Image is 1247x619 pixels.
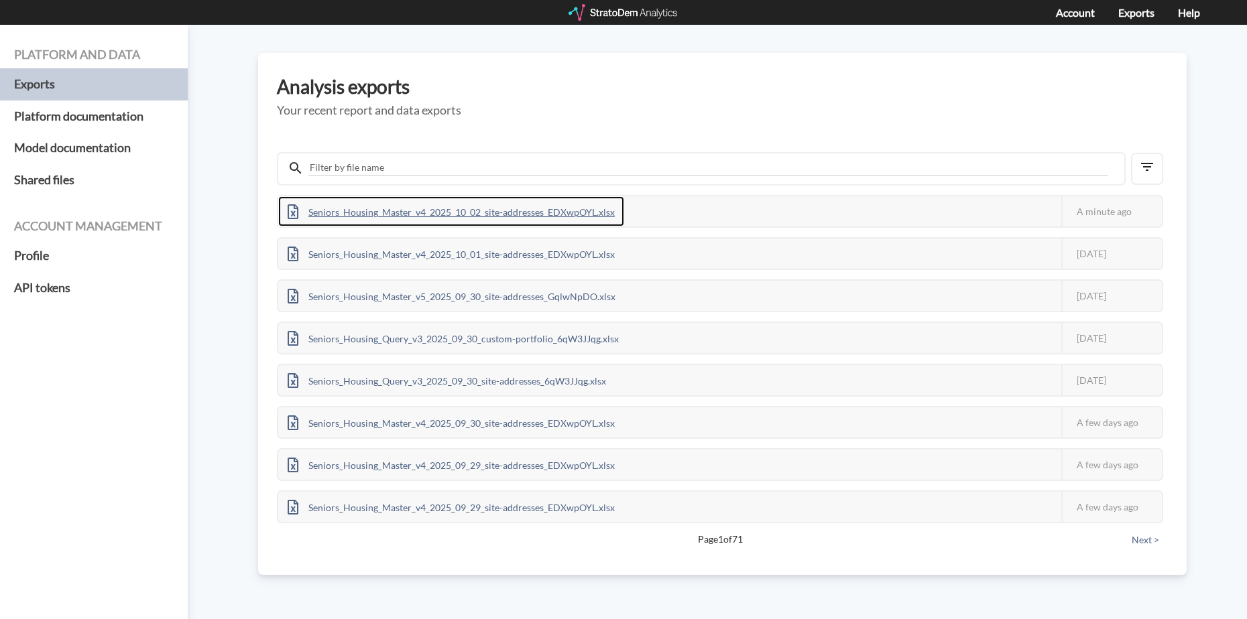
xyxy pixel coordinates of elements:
div: Seniors_Housing_Query_v3_2025_09_30_site-addresses_6qW3JJqg.xlsx [278,365,615,395]
span: Page 1 of 71 [324,533,1116,546]
div: Seniors_Housing_Master_v5_2025_09_30_site-addresses_GqlwNpDO.xlsx [278,281,625,311]
button: Next > [1128,533,1163,547]
a: Model documentation [14,132,174,164]
h4: Platform and data [14,48,174,62]
div: A minute ago [1061,196,1162,226]
a: Seniors_Housing_Master_v4_2025_09_30_site-addresses_EDXwpOYL.xlsx [278,415,624,427]
div: Seniors_Housing_Master_v4_2025_09_29_site-addresses_EDXwpOYL.xlsx [278,450,624,480]
a: Seniors_Housing_Master_v4_2025_09_29_site-addresses_EDXwpOYL.xlsx [278,500,624,511]
div: Seniors_Housing_Master_v4_2025_10_02_site-addresses_EDXwpOYL.xlsx [278,196,624,226]
div: Seniors_Housing_Master_v4_2025_10_01_site-addresses_EDXwpOYL.xlsx [278,238,624,269]
div: Seniors_Housing_Query_v3_2025_09_30_custom-portfolio_6qW3JJqg.xlsx [278,323,628,353]
a: Profile [14,240,174,272]
div: [DATE] [1061,323,1162,353]
div: [DATE] [1061,365,1162,395]
a: Seniors_Housing_Master_v4_2025_10_02_site-addresses_EDXwpOYL.xlsx [278,204,624,216]
div: [DATE] [1061,238,1162,269]
div: Seniors_Housing_Master_v4_2025_09_30_site-addresses_EDXwpOYL.xlsx [278,407,624,437]
a: Account [1056,6,1095,19]
div: A few days ago [1061,492,1162,522]
a: Seniors_Housing_Query_v3_2025_09_30_site-addresses_6qW3JJqg.xlsx [278,373,615,385]
div: A few days ago [1061,407,1162,437]
a: API tokens [14,272,174,304]
h3: Analysis exports [277,76,1168,97]
div: Seniors_Housing_Master_v4_2025_09_29_site-addresses_EDXwpOYL.xlsx [278,492,624,522]
a: Seniors_Housing_Master_v5_2025_09_30_site-addresses_GqlwNpDO.xlsx [278,289,625,300]
input: Filter by file name [308,160,1108,176]
div: [DATE] [1061,281,1162,311]
a: Seniors_Housing_Master_v4_2025_10_01_site-addresses_EDXwpOYL.xlsx [278,247,624,258]
a: Shared files [14,164,174,196]
a: Exports [14,68,174,100]
div: A few days ago [1061,450,1162,480]
a: Platform documentation [14,100,174,133]
a: Exports [1118,6,1154,19]
h4: Account management [14,220,174,233]
a: Seniors_Housing_Query_v3_2025_09_30_custom-portfolio_6qW3JJqg.xlsx [278,331,628,342]
a: Help [1178,6,1200,19]
h5: Your recent report and data exports [277,104,1168,117]
a: Seniors_Housing_Master_v4_2025_09_29_site-addresses_EDXwpOYL.xlsx [278,458,624,469]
